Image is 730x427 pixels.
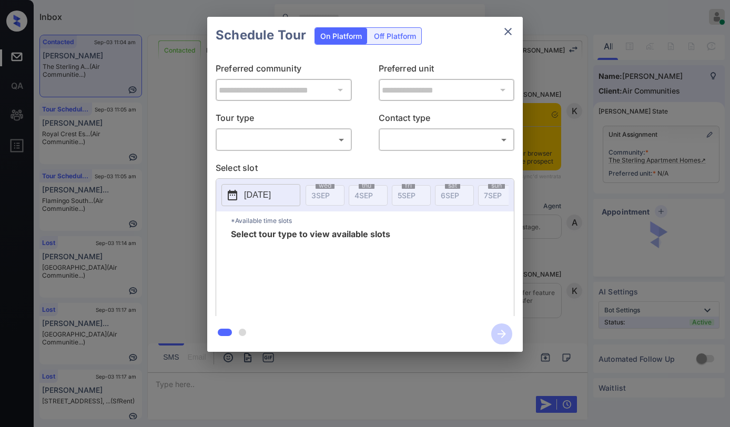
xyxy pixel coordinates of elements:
p: Preferred unit [379,62,515,79]
div: On Platform [315,28,367,44]
p: Contact type [379,111,515,128]
p: Select slot [216,161,514,178]
h2: Schedule Tour [207,17,315,54]
p: Tour type [216,111,352,128]
p: Preferred community [216,62,352,79]
p: [DATE] [244,189,271,201]
p: *Available time slots [231,211,514,230]
button: [DATE] [221,184,300,206]
button: close [498,21,519,42]
div: Off Platform [369,28,421,44]
span: Select tour type to view available slots [231,230,390,314]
